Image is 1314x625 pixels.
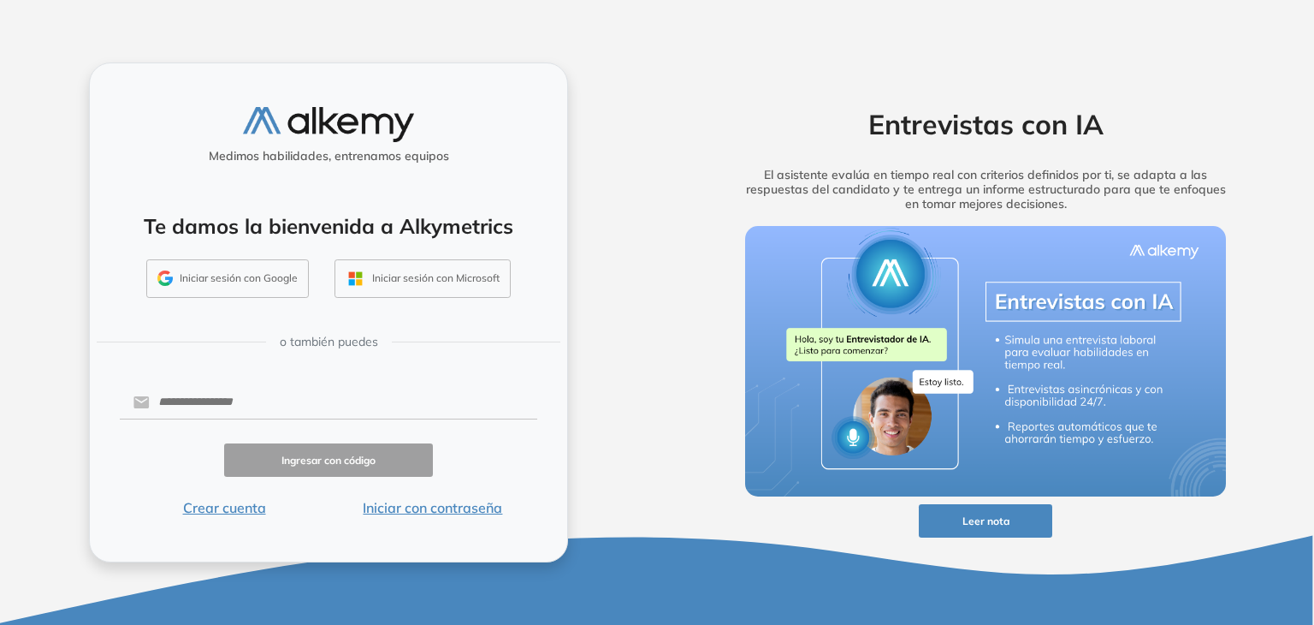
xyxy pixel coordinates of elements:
[280,333,378,351] span: o también puedes
[745,226,1226,497] img: img-more-info
[224,443,433,477] button: Ingresar con código
[120,497,328,518] button: Crear cuenta
[346,269,365,289] img: OUTLOOK_ICON
[919,504,1052,538] button: Leer nota
[146,259,309,299] button: Iniciar sesión con Google
[157,271,173,286] img: GMAIL_ICON
[334,259,511,299] button: Iniciar sesión con Microsoft
[243,107,414,142] img: logo-alkemy
[112,214,545,239] h4: Te damos la bienvenida a Alkymetrics
[97,149,560,164] h5: Medimos habilidades, entrenamos equipos
[719,168,1252,211] h5: El asistente evalúa en tiempo real con criterios definidos por ti, se adapta a las respuestas del...
[719,108,1252,140] h2: Entrevistas con IA
[328,497,537,518] button: Iniciar con contraseña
